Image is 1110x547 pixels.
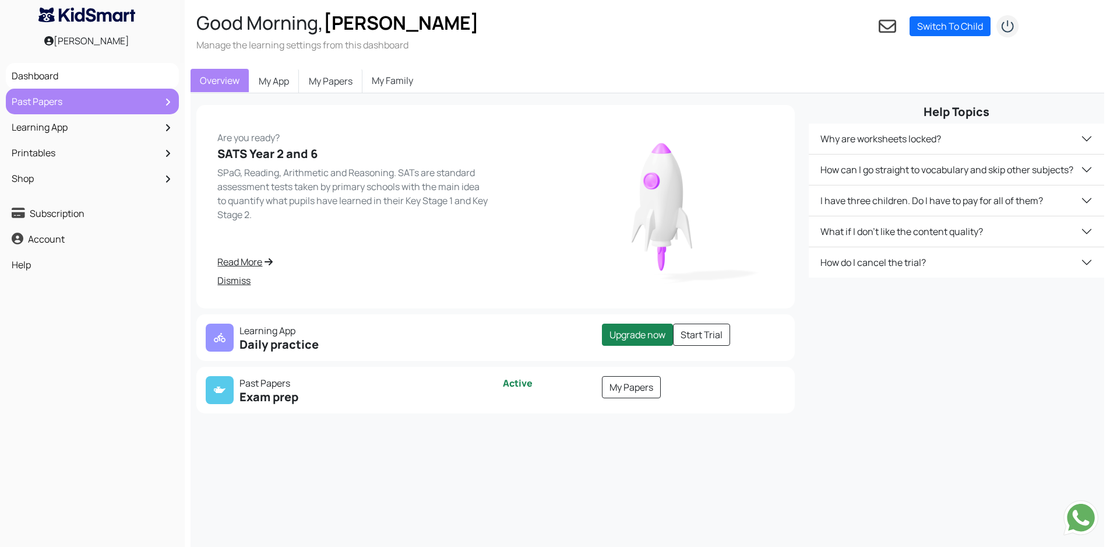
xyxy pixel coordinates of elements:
button: I have three children. Do I have to pay for all of them? [809,185,1104,216]
p: Past Papers [206,376,488,390]
a: Read More [217,255,488,269]
h3: Manage the learning settings from this dashboard [196,38,479,51]
a: Switch To Child [910,16,991,36]
button: Why are worksheets locked? [809,124,1104,154]
a: My App [249,69,299,93]
a: Upgrade now [602,324,673,346]
h5: Daily practice [206,338,488,352]
button: What if I don't like the content quality? [809,216,1104,247]
h2: Good Morning, [196,12,479,34]
h5: SATS Year 2 and 6 [217,147,488,161]
img: logout2.png [996,15,1019,38]
img: Send whatsapp message to +442080035976 [1063,500,1098,535]
span: [PERSON_NAME] [323,10,479,36]
button: How do I cancel the trial? [809,247,1104,278]
p: Learning App [206,324,488,338]
a: Printables [9,143,176,163]
a: My Family [362,69,422,92]
p: SPaG, Reading, Arithmetic and Reasoning. SATs are standard assessment tests taken by primary scho... [217,166,488,222]
a: My Papers [602,376,661,398]
a: Account [9,229,176,249]
h5: Help Topics [809,105,1104,119]
button: How can I go straight to vocabulary and skip other subjects? [809,155,1104,185]
a: Subscription [9,204,176,223]
img: rocket [551,126,774,287]
img: KidSmart logo [38,8,135,22]
span: Active [503,377,533,390]
a: Help [9,255,176,275]
p: Are you ready? [217,126,488,145]
a: Shop [9,169,176,188]
a: Start Trial [673,324,730,346]
a: Learning App [9,117,176,137]
a: Past Papers [9,92,176,111]
a: Dashboard [9,66,176,86]
h5: Exam prep [206,390,488,404]
a: Overview [191,69,249,92]
a: Dismiss [217,273,488,287]
a: My Papers [299,69,362,93]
